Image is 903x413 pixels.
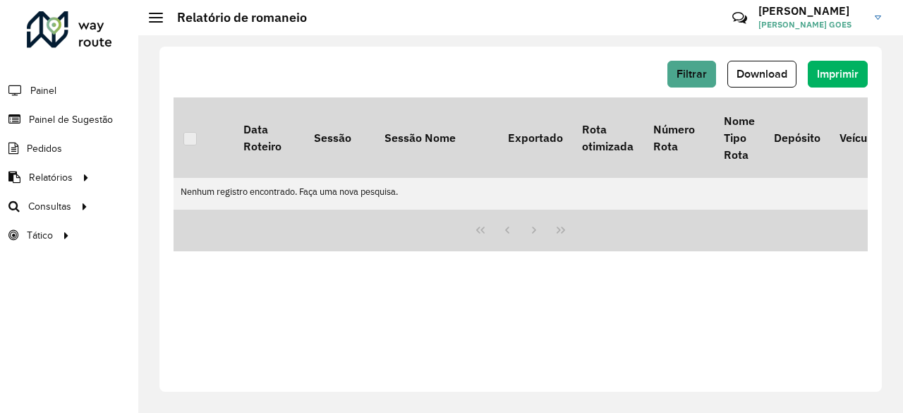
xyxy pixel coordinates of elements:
[758,4,864,18] h3: [PERSON_NAME]
[764,97,830,178] th: Depósito
[163,10,307,25] h2: Relatório de romaneio
[29,112,113,127] span: Painel de Sugestão
[234,97,304,178] th: Data Roteiro
[817,68,859,80] span: Imprimir
[27,141,62,156] span: Pedidos
[375,97,498,178] th: Sessão Nome
[498,97,572,178] th: Exportado
[830,97,887,178] th: Veículo
[27,228,53,243] span: Tático
[30,83,56,98] span: Painel
[758,18,864,31] span: [PERSON_NAME] GOES
[725,3,755,33] a: Contato Rápido
[727,61,796,88] button: Download
[667,61,716,88] button: Filtrar
[572,97,643,178] th: Rota otimizada
[737,68,787,80] span: Download
[808,61,868,88] button: Imprimir
[29,170,73,185] span: Relatórios
[677,68,707,80] span: Filtrar
[714,97,764,178] th: Nome Tipo Rota
[28,199,71,214] span: Consultas
[643,97,714,178] th: Número Rota
[304,97,375,178] th: Sessão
